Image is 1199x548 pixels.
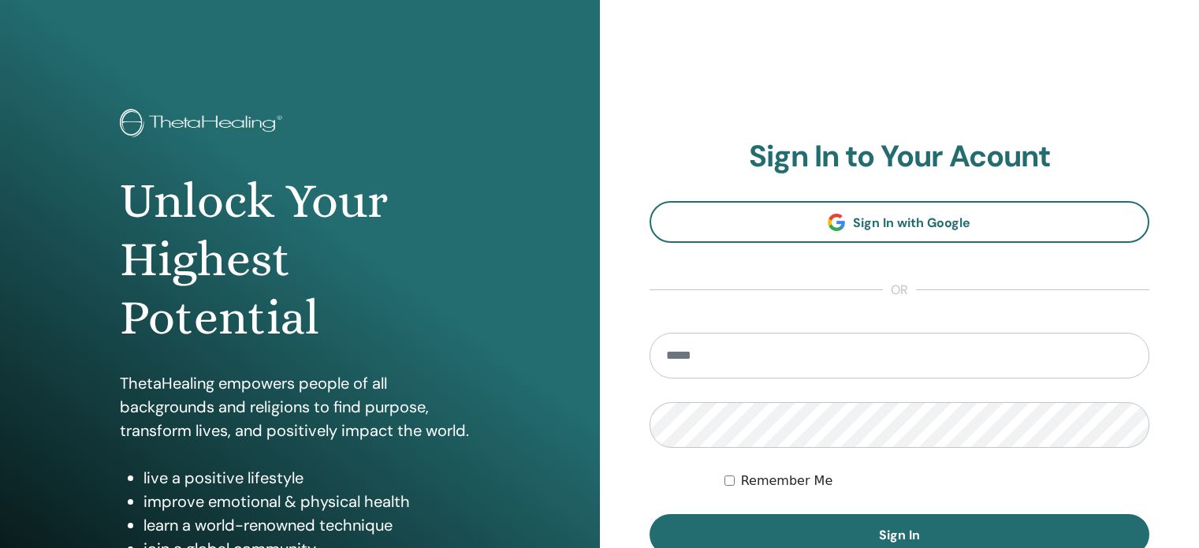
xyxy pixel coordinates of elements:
[650,139,1150,175] h2: Sign In to Your Acount
[120,371,480,442] p: ThetaHealing empowers people of all backgrounds and religions to find purpose, transform lives, a...
[143,513,480,537] li: learn a world-renowned technique
[143,466,480,490] li: live a positive lifestyle
[650,201,1150,243] a: Sign In with Google
[853,214,970,231] span: Sign In with Google
[883,281,916,300] span: or
[879,527,920,543] span: Sign In
[120,172,480,348] h1: Unlock Your Highest Potential
[724,472,1149,490] div: Keep me authenticated indefinitely or until I manually logout
[741,472,833,490] label: Remember Me
[143,490,480,513] li: improve emotional & physical health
